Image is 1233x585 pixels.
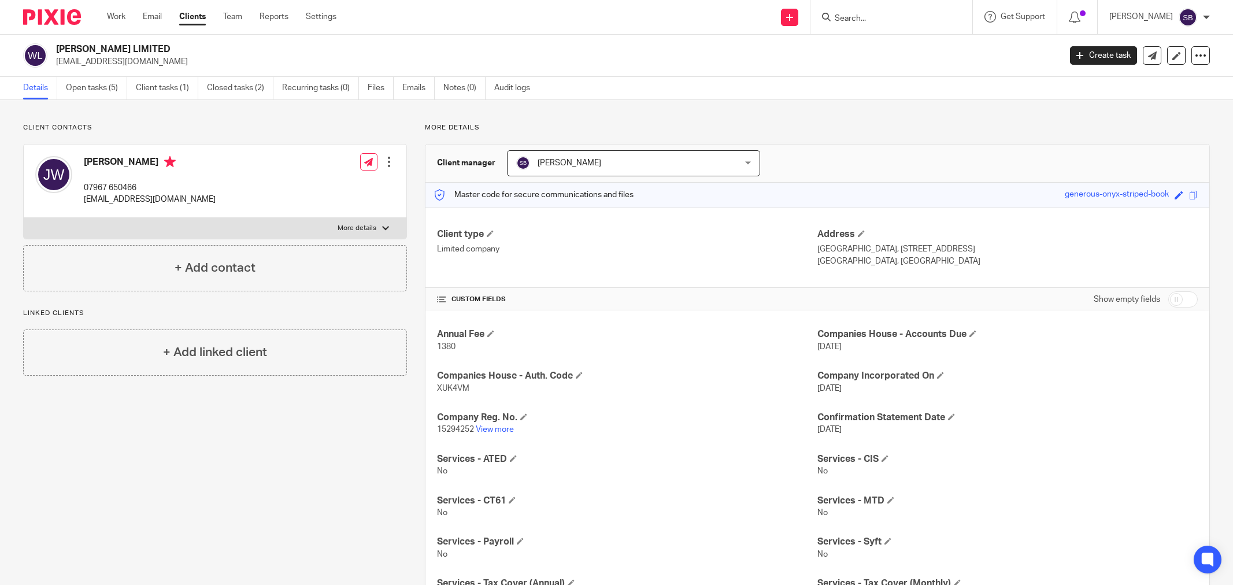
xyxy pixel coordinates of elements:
[56,43,853,55] h2: [PERSON_NAME] LIMITED
[1094,294,1160,305] label: Show empty fields
[437,370,817,382] h4: Companies House - Auth. Code
[23,123,407,132] p: Client contacts
[175,259,256,277] h4: + Add contact
[817,228,1198,240] h4: Address
[143,11,162,23] a: Email
[834,14,938,24] input: Search
[437,243,817,255] p: Limited company
[516,156,530,170] img: svg%3E
[443,77,486,99] a: Notes (0)
[817,509,828,517] span: No
[817,453,1198,465] h4: Services - CIS
[306,11,336,23] a: Settings
[494,77,539,99] a: Audit logs
[338,224,376,233] p: More details
[282,77,359,99] a: Recurring tasks (0)
[56,56,1053,68] p: [EMAIL_ADDRESS][DOMAIN_NAME]
[817,256,1198,267] p: [GEOGRAPHIC_DATA], [GEOGRAPHIC_DATA]
[84,194,216,205] p: [EMAIL_ADDRESS][DOMAIN_NAME]
[437,228,817,240] h4: Client type
[817,536,1198,548] h4: Services - Syft
[23,9,81,25] img: Pixie
[136,77,198,99] a: Client tasks (1)
[437,157,495,169] h3: Client manager
[179,11,206,23] a: Clients
[817,243,1198,255] p: [GEOGRAPHIC_DATA], [STREET_ADDRESS]
[817,370,1198,382] h4: Company Incorporated On
[437,343,456,351] span: 1380
[23,77,57,99] a: Details
[817,550,828,558] span: No
[437,425,474,434] span: 15294252
[107,11,125,23] a: Work
[817,425,842,434] span: [DATE]
[817,328,1198,340] h4: Companies House - Accounts Due
[437,295,817,304] h4: CUSTOM FIELDS
[1070,46,1137,65] a: Create task
[1179,8,1197,27] img: svg%3E
[164,156,176,168] i: Primary
[437,384,469,393] span: XUK4VM
[437,467,447,475] span: No
[817,412,1198,424] h4: Confirmation Statement Date
[437,550,447,558] span: No
[437,536,817,548] h4: Services - Payroll
[402,77,435,99] a: Emails
[817,495,1198,507] h4: Services - MTD
[1001,13,1045,21] span: Get Support
[368,77,394,99] a: Files
[23,43,47,68] img: svg%3E
[163,343,267,361] h4: + Add linked client
[1065,188,1169,202] div: generous-onyx-striped-book
[437,495,817,507] h4: Services - CT61
[437,412,817,424] h4: Company Reg. No.
[817,343,842,351] span: [DATE]
[260,11,288,23] a: Reports
[817,384,842,393] span: [DATE]
[476,425,514,434] a: View more
[35,156,72,193] img: svg%3E
[1109,11,1173,23] p: [PERSON_NAME]
[437,509,447,517] span: No
[84,156,216,171] h4: [PERSON_NAME]
[817,467,828,475] span: No
[538,159,601,167] span: [PERSON_NAME]
[84,182,216,194] p: 07967 650466
[437,328,817,340] h4: Annual Fee
[66,77,127,99] a: Open tasks (5)
[437,453,817,465] h4: Services - ATED
[434,189,634,201] p: Master code for secure communications and files
[207,77,273,99] a: Closed tasks (2)
[223,11,242,23] a: Team
[425,123,1210,132] p: More details
[23,309,407,318] p: Linked clients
